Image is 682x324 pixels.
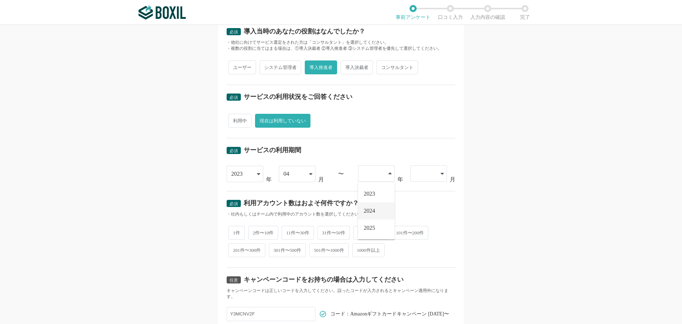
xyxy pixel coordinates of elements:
div: 月 [318,177,324,182]
div: サービスの利用期間 [244,147,301,153]
span: 201件〜300件 [228,243,265,257]
span: 導入決裁者 [341,60,373,74]
li: 入力内容の確認 [469,5,506,20]
div: ・複数の役割に当てはまる場合は、①導入決裁者 ②導入推進者 ③システム管理者を優先して選択してください。 [227,46,455,52]
div: 04 [283,166,289,182]
span: 現在は利用していない [255,114,310,128]
li: 完了 [506,5,543,20]
span: 301件〜500件 [269,243,306,257]
span: 必須 [229,201,238,206]
div: キャンペーンコードは正しいコードを入力してください。誤ったコードが入力されるとキャンペーン適用外になります。 [227,288,455,300]
div: 年 [397,177,403,182]
span: 任意 [229,278,238,283]
span: 必須 [229,95,238,100]
span: コンサルタント [377,60,418,74]
span: 31件〜50件 [318,226,350,240]
div: 年 [266,177,272,182]
div: 2023 [231,166,243,182]
span: 2024 [364,208,375,214]
div: キャンペーンコードをお持ちの場合は入力してください [244,276,404,283]
span: 導入推進者 [305,60,337,74]
span: 1件 [228,226,245,240]
div: 利用アカウント数はおよそ何件ですか？ [244,200,359,206]
li: 口コミ入力 [432,5,469,20]
span: 必須 [229,30,238,34]
span: 101件〜200件 [391,226,428,240]
span: ユーザー [228,60,256,74]
div: ・社内もしくはチーム内で利用中のアカウント数を選択してください。 [227,211,455,217]
span: 必須 [229,148,238,153]
div: 月 [450,177,455,182]
div: ・他社に向けてサービス選定をされた方は「コンサルタント」を選択してください。 [227,39,455,46]
span: システム管理者 [260,60,301,74]
span: 501件〜1000件 [309,243,349,257]
div: サービスの利用状況をご回答ください [244,94,352,100]
span: 利用中 [228,114,251,128]
span: コード：Amazonギフトカードキャンペーン [DATE]〜 [330,312,449,317]
img: ボクシルSaaS_ロゴ [139,5,186,20]
span: 1000件以上 [352,243,385,257]
span: 51件〜100件 [353,226,388,240]
div: 導入当時のあなたの役割はなんでしたか？ [244,28,365,34]
div: 〜 [338,171,344,177]
li: 事前アンケート [394,5,432,20]
span: 2023 [364,191,375,197]
span: 2025 [364,225,375,231]
span: 11件〜30件 [282,226,314,240]
span: 2件〜10件 [248,226,278,240]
